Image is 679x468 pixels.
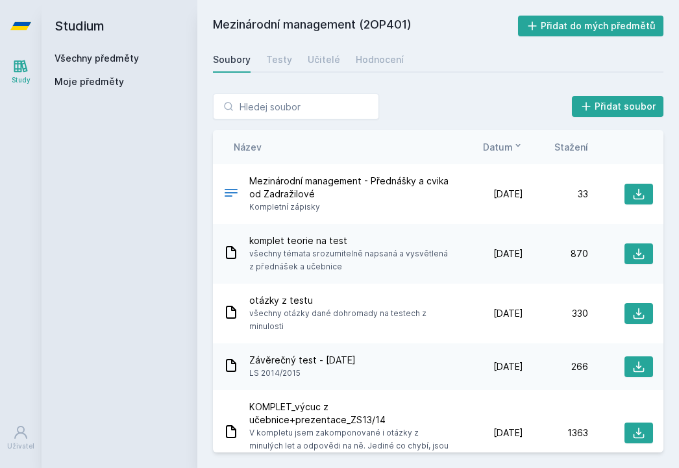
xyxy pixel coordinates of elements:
[308,47,340,73] a: Učitelé
[483,140,513,154] span: Datum
[249,175,453,201] span: Mezinárodní management - Přednášky a cvika od Zadražilové
[213,47,251,73] a: Soubory
[266,47,292,73] a: Testy
[249,367,356,380] span: LS 2014/2015
[356,47,404,73] a: Hodnocení
[493,247,523,260] span: [DATE]
[523,360,588,373] div: 266
[493,360,523,373] span: [DATE]
[249,426,453,465] span: V kompletu jsem zakomponované i otázky z minulých let a odpovědi na ně. Jediné co chybí, jsou věc...
[249,354,356,367] span: Závěrečný test - [DATE]
[266,53,292,66] div: Testy
[12,75,31,85] div: Study
[249,307,453,333] span: všechny otázky dané dohromady na testech z minulosti
[483,140,523,154] button: Datum
[493,188,523,201] span: [DATE]
[249,201,453,214] span: Kompletní zápisky
[249,247,453,273] span: všechny témata srozumitelně napsaná a vysvětlená z přednášek a učebnice
[523,426,588,439] div: 1363
[3,52,39,92] a: Study
[55,75,124,88] span: Moje předměty
[523,188,588,201] div: 33
[223,185,239,204] div: .DOCX
[213,16,518,36] h2: Mezinárodní management (2OP401)
[7,441,34,451] div: Uživatel
[523,307,588,320] div: 330
[249,234,453,247] span: komplet teorie na test
[518,16,664,36] button: Přidat do mých předmětů
[3,418,39,458] a: Uživatel
[55,53,139,64] a: Všechny předměty
[213,93,379,119] input: Hledej soubor
[249,294,453,307] span: otázky z testu
[554,140,588,154] button: Stažení
[234,140,262,154] button: Název
[356,53,404,66] div: Hodnocení
[493,307,523,320] span: [DATE]
[308,53,340,66] div: Učitelé
[249,400,453,426] span: KOMPLET_výcuc z učebnice+prezentace_ZS13/14
[213,53,251,66] div: Soubory
[523,247,588,260] div: 870
[493,426,523,439] span: [DATE]
[572,96,664,117] button: Přidat soubor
